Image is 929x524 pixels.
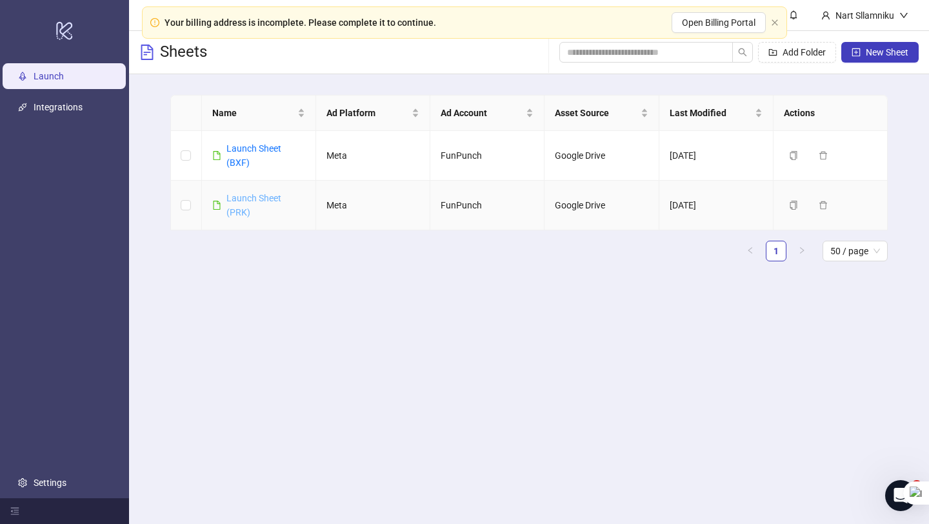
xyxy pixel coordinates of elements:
button: New Sheet [841,42,919,63]
span: down [899,11,908,20]
td: Meta [316,181,430,230]
div: Page Size [823,241,888,261]
span: user [821,11,830,20]
li: Previous Page [740,241,761,261]
li: 1 [766,241,786,261]
div: Nart Sllamniku [830,8,899,23]
span: 4 [912,480,922,490]
span: Add Folder [783,47,826,57]
th: Asset Source [544,96,659,131]
td: [DATE] [659,131,774,181]
a: 1 [766,241,786,261]
span: right [798,247,806,254]
button: left [740,241,761,261]
button: right [792,241,812,261]
div: Your billing address is incomplete. Please complete it to continue. [165,15,436,30]
span: Ad Account [441,106,523,120]
span: delete [819,151,828,160]
span: plus-square [852,48,861,57]
span: Last Modified [670,106,752,120]
td: Meta [316,131,430,181]
h3: Sheets [160,42,207,63]
span: file-text [139,45,155,60]
span: close [771,19,779,26]
th: Name [202,96,316,131]
span: exclamation-circle [150,18,159,27]
th: Ad Platform [316,96,430,131]
span: file [212,151,221,160]
span: search [738,48,747,57]
li: Next Page [792,241,812,261]
span: menu-fold [10,507,19,516]
th: Actions [774,96,888,131]
span: Asset Source [555,106,637,120]
span: left [746,247,754,254]
a: Launch Sheet (BXF) [226,143,281,168]
button: close [771,19,779,27]
span: delete [819,201,828,210]
span: copy [789,201,798,210]
td: [DATE] [659,181,774,230]
span: Ad Platform [326,106,409,120]
span: New Sheet [866,47,908,57]
span: Open Billing Portal [682,17,755,28]
td: FunPunch [430,181,544,230]
a: Launch [34,71,64,81]
a: Integrations [34,102,83,112]
span: folder-add [768,48,777,57]
td: Google Drive [544,181,659,230]
span: bell [789,10,798,19]
iframe: Intercom live chat [885,480,916,511]
td: FunPunch [430,131,544,181]
td: Google Drive [544,131,659,181]
span: 50 / page [830,241,880,261]
span: file [212,201,221,210]
th: Ad Account [430,96,544,131]
a: Settings [34,478,66,488]
span: Name [212,106,295,120]
span: copy [789,151,798,160]
a: Launch Sheet (PRK) [226,193,281,217]
button: Open Billing Portal [672,12,766,33]
button: Add Folder [758,42,836,63]
th: Last Modified [659,96,774,131]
